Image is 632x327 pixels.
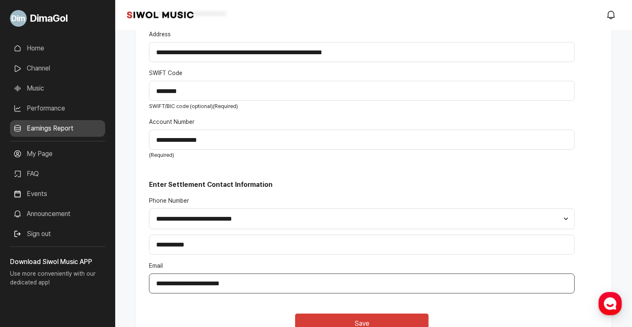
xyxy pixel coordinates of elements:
input: Account Number [149,130,575,150]
a: Home [10,40,105,57]
label: Phone Number [149,196,575,205]
a: FAQ [10,166,105,182]
small: (Required) [149,152,174,158]
label: Email [149,262,575,270]
p: Use more conveniently with our dedicated app! [10,267,105,294]
span: DimaGol [30,11,68,26]
a: Messages [55,258,108,279]
a: Channel [10,60,105,77]
input: Email [149,274,575,294]
h3: Enter Settlement Contact Information [149,180,575,190]
span: Home [21,270,36,277]
span: Messages [69,271,94,277]
button: Sign out [10,226,54,242]
small: SWIFT/BIC code (optional) (Required) [149,103,238,109]
input: SWIFT Code [149,81,575,101]
h3: Download Siwol Music APP [10,257,105,267]
label: Address [149,30,575,39]
span: Settings [124,270,144,277]
a: Settings [108,258,160,279]
a: Events [10,186,105,202]
a: My Page [10,146,105,162]
input: Address [149,42,575,62]
label: Account Number [149,118,575,126]
a: Announcement [10,206,105,222]
label: SWIFT Code [149,69,575,78]
a: Home [3,258,55,279]
a: Go to My Profile [10,7,105,30]
a: Music [10,80,105,97]
a: modal.notifications [604,7,620,23]
a: Performance [10,100,105,117]
a: Earnings Report [10,120,105,137]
